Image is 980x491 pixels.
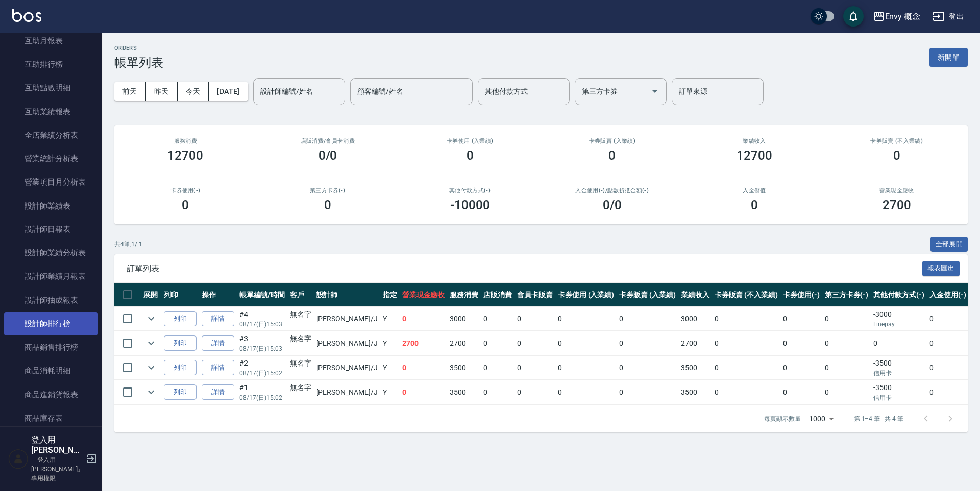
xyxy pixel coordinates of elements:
[202,360,234,376] a: 詳情
[822,283,871,307] th: 第三方卡券(-)
[764,414,801,423] p: 每頁顯示數量
[450,198,490,212] h3: -10000
[199,283,237,307] th: 操作
[555,307,617,331] td: 0
[290,309,311,320] div: 無名字
[4,194,98,218] a: 設計師業績表
[871,331,927,355] td: 0
[922,263,960,273] a: 報表匯出
[237,356,287,380] td: #2
[4,170,98,194] a: 營業項目月分析表
[822,307,871,331] td: 0
[927,307,969,331] td: 0
[555,356,617,380] td: 0
[400,307,448,331] td: 0
[167,148,203,163] h3: 12700
[678,283,712,307] th: 業績收入
[780,283,822,307] th: 卡券使用(-)
[712,283,780,307] th: 卡券販賣 (不入業績)
[514,380,555,404] td: 0
[712,331,780,355] td: 0
[929,48,968,67] button: 新開單
[314,356,380,380] td: [PERSON_NAME] /J
[4,147,98,170] a: 營業統計分析表
[617,331,678,355] td: 0
[822,331,871,355] td: 0
[4,241,98,265] a: 設計師業績分析表
[287,283,314,307] th: 客戶
[678,307,712,331] td: 3000
[447,307,481,331] td: 3000
[927,380,969,404] td: 0
[114,45,163,51] h2: ORDERS
[400,356,448,380] td: 0
[712,356,780,380] td: 0
[143,311,159,326] button: expand row
[481,331,514,355] td: 0
[555,331,617,355] td: 0
[380,307,400,331] td: Y
[411,187,529,194] h2: 其他付款方式(-)
[678,356,712,380] td: 3500
[927,356,969,380] td: 0
[712,307,780,331] td: 0
[164,335,197,351] button: 列印
[696,187,814,194] h2: 入金儲值
[314,380,380,404] td: [PERSON_NAME] /J
[143,335,159,351] button: expand row
[8,449,29,469] img: Person
[202,311,234,327] a: 詳情
[928,7,968,26] button: 登出
[269,187,387,194] h2: 第三方卡券(-)
[380,356,400,380] td: Y
[380,380,400,404] td: Y
[202,335,234,351] a: 詳情
[481,283,514,307] th: 店販消費
[927,331,969,355] td: 0
[871,307,927,331] td: -3000
[553,187,671,194] h2: 入金使用(-) /點數折抵金額(-)
[481,356,514,380] td: 0
[4,335,98,359] a: 商品銷售排行榜
[202,384,234,400] a: 詳情
[514,283,555,307] th: 會員卡販賣
[31,435,83,455] h5: 登入用[PERSON_NAME]
[239,320,285,329] p: 08/17 (日) 15:03
[930,237,968,252] button: 全部展開
[400,283,448,307] th: 營業現金應收
[164,384,197,400] button: 列印
[843,6,864,27] button: save
[237,283,287,307] th: 帳單編號/時間
[838,138,955,144] h2: 卡券販賣 (不入業績)
[314,283,380,307] th: 設計師
[873,320,924,329] p: Linepay
[400,380,448,404] td: 0
[555,283,617,307] th: 卡券使用 (入業績)
[290,382,311,393] div: 無名字
[4,359,98,382] a: 商品消耗明細
[617,380,678,404] td: 0
[209,82,248,101] button: [DATE]
[871,380,927,404] td: -3500
[4,265,98,288] a: 設計師業績月報表
[869,6,925,27] button: Envy 概念
[929,52,968,62] a: 新開單
[553,138,671,144] h2: 卡券販賣 (入業績)
[127,187,244,194] h2: 卡券使用(-)
[514,331,555,355] td: 0
[514,307,555,331] td: 0
[380,331,400,355] td: Y
[178,82,209,101] button: 今天
[838,187,955,194] h2: 營業現金應收
[555,380,617,404] td: 0
[290,358,311,369] div: 無名字
[4,289,98,312] a: 設計師抽成報表
[603,198,622,212] h3: 0 /0
[481,380,514,404] td: 0
[871,356,927,380] td: -3500
[617,283,678,307] th: 卡券販賣 (入業績)
[447,356,481,380] td: 3500
[314,331,380,355] td: [PERSON_NAME] /J
[237,380,287,404] td: #1
[4,29,98,53] a: 互助月報表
